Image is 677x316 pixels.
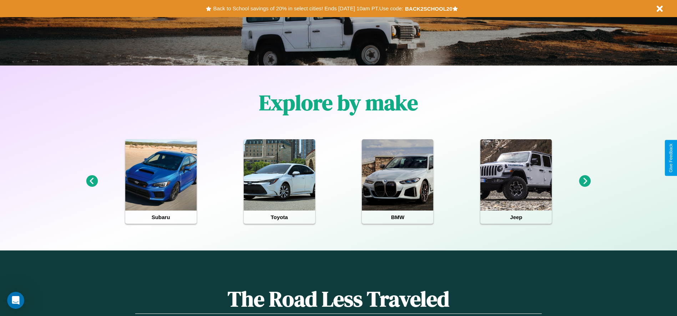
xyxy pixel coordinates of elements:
h1: Explore by make [259,88,418,117]
h4: BMW [362,211,433,224]
iframe: Intercom live chat [7,292,24,309]
h1: The Road Less Traveled [135,284,541,314]
b: BACK2SCHOOL20 [405,6,453,12]
h4: Jeep [480,211,552,224]
button: Back to School savings of 20% in select cities! Ends [DATE] 10am PT.Use code: [211,4,405,14]
h4: Toyota [244,211,315,224]
div: Give Feedback [668,144,673,172]
h4: Subaru [125,211,197,224]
